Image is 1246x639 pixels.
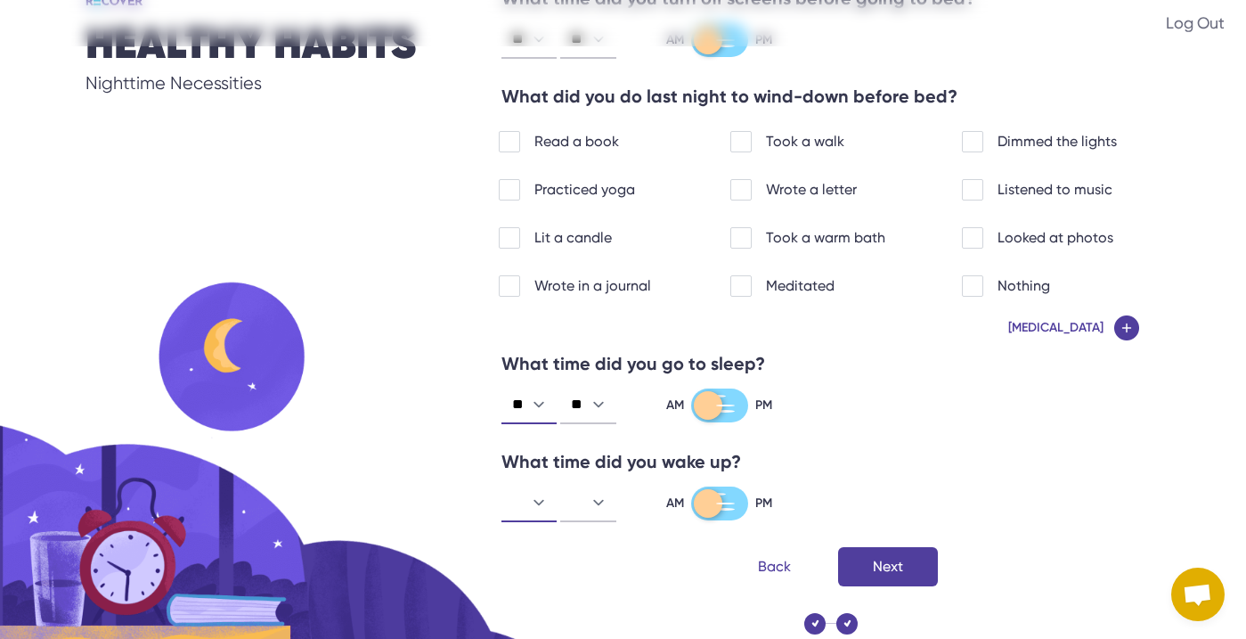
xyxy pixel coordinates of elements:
[724,547,824,586] button: Back
[998,179,1112,201] div: Listened to music
[534,131,619,152] div: Read a book
[1008,320,1103,336] div: [MEDICAL_DATA]
[534,275,651,297] div: Wrote in a journal
[998,227,1113,249] div: Looked at photos
[1166,11,1225,36] button: Log Out
[1114,315,1139,340] img: Add btn
[666,397,684,414] div: AM
[766,179,857,201] div: Wrote a letter
[86,71,416,96] div: Nighttime Necessities
[838,547,938,586] button: Next
[501,449,1160,474] div: What time did you wake up?
[755,495,772,512] div: PM
[766,131,844,152] div: Took a walk
[534,179,635,201] div: Practiced yoga
[766,275,835,297] div: Meditated
[534,227,612,249] div: Lit a candle
[766,227,885,249] div: Took a warm bath
[501,84,1160,109] div: What did you do last night to wind-down before bed?
[666,495,684,512] div: AM
[998,131,1117,152] div: Dimmed the lights
[501,351,1160,376] div: What time did you go to sleep?
[998,275,1050,297] div: Nothing
[1171,568,1225,621] div: Open chat
[755,397,772,414] div: PM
